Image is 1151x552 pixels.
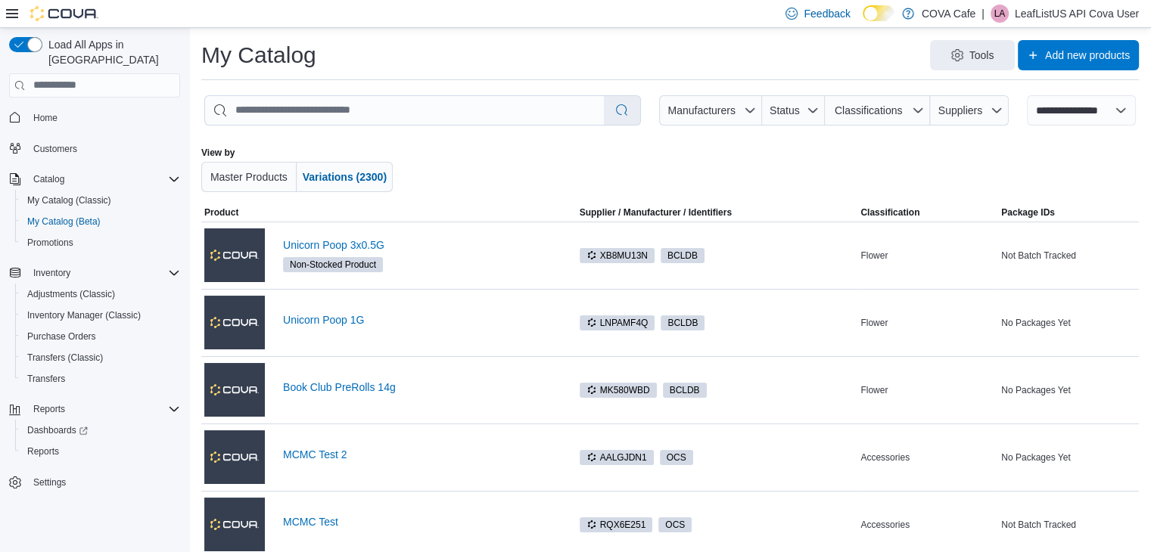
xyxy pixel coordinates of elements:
[33,112,58,124] span: Home
[580,450,654,465] span: AALGJDN1
[21,327,180,346] span: Purchase Orders
[15,305,186,326] button: Inventory Manager (Classic)
[33,476,66,488] span: Settings
[660,450,693,465] span: OCS
[27,373,65,385] span: Transfers
[667,249,698,262] span: BCLDB
[922,5,975,23] p: COVA Cafe
[661,315,705,330] span: BCLDB
[667,316,698,330] span: BCLDB
[27,264,76,282] button: Inventory
[994,5,1005,23] span: LA
[27,194,111,206] span: My Catalog (Classic)
[991,5,1009,23] div: LeafListUS API Cova User
[21,212,107,231] a: My Catalog (Beta)
[938,104,982,116] span: Suppliers
[857,448,998,467] div: Accessories
[27,140,83,158] a: Customers
[27,264,180,282] span: Inventory
[580,517,653,532] span: RQX6E251
[998,314,1139,332] div: No Packages Yet
[667,104,735,116] span: Manufacturers
[580,248,655,263] span: XB8MU13N
[1045,48,1130,63] span: Add new products
[27,330,96,343] span: Purchase Orders
[21,306,147,324] a: Inventory Manager (Classic)
[860,206,919,219] span: Classification
[857,247,998,265] div: Flower
[21,349,180,367] span: Transfers (Classic)
[3,169,186,190] button: Catalog
[21,421,180,439] span: Dashboards
[42,37,180,67] span: Load All Apps in [GEOGRAPHIC_DATA]
[21,421,94,439] a: Dashboards
[930,40,1015,70] button: Tools
[3,471,186,493] button: Settings
[998,247,1139,265] div: Not Batch Tracked
[661,248,705,263] span: BCLDB
[21,212,180,231] span: My Catalog (Beta)
[27,400,71,418] button: Reports
[204,228,265,281] img: Unicorn Poop 3x0.5G
[15,326,186,347] button: Purchase Orders
[21,234,180,252] span: Promotions
[3,398,186,420] button: Reports
[290,258,376,271] span: Non-Stocked Product
[27,424,88,436] span: Dashboards
[27,352,103,364] span: Transfers (Classic)
[27,288,115,300] span: Adjustments (Classic)
[663,383,707,398] span: BCLDB
[586,383,650,397] span: MK580WBD
[283,448,574,461] a: MCMC Test 2
[21,349,109,367] a: Transfers (Classic)
[27,216,101,228] span: My Catalog (Beta)
[1018,40,1139,70] button: Add new products
[857,314,998,332] div: Flower
[580,315,655,330] span: LNPAMF4Q
[204,206,238,219] span: Product
[658,517,692,532] span: OCS
[33,173,64,185] span: Catalog
[804,6,850,21] span: Feedback
[21,306,180,324] span: Inventory Manager (Classic)
[586,518,646,532] span: RQX6E251
[297,162,393,192] button: Variations (2300)
[201,162,297,192] button: Master Products
[857,516,998,534] div: Accessories
[15,284,186,305] button: Adjustments (Classic)
[21,370,71,388] a: Transfers
[27,400,180,418] span: Reports
[204,296,265,349] img: Unicorn Poop 1G
[283,257,383,272] span: Non-Stocked Product
[204,498,265,550] img: MCMC Test
[27,109,64,127] a: Home
[283,516,574,528] a: MCMC Test
[998,381,1139,399] div: No Packages Yet
[30,6,98,21] img: Cova
[3,262,186,284] button: Inventory
[15,347,186,368] button: Transfers (Classic)
[21,234,79,252] a: Promotions
[33,143,77,155] span: Customers
[33,267,70,279] span: Inventory
[998,516,1139,534] div: Not Batch Tracked
[21,285,180,303] span: Adjustments (Classic)
[586,249,648,262] span: XB8MU13N
[857,381,998,399] div: Flower
[3,107,186,129] button: Home
[1001,206,1055,219] span: Package IDs
[21,442,180,461] span: Reports
[15,232,186,253] button: Promotions
[586,316,649,330] span: LNPAMF4Q
[15,368,186,389] button: Transfers
[27,473,180,492] span: Settings
[21,370,180,388] span: Transfers
[21,442,65,461] a: Reports
[580,206,732,219] span: Supplier / Manufacturer / Identifiers
[863,5,894,21] input: Dark Mode
[21,285,121,303] a: Adjustments (Classic)
[9,101,180,533] nav: Complex example
[27,108,180,127] span: Home
[210,171,288,183] span: Master Products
